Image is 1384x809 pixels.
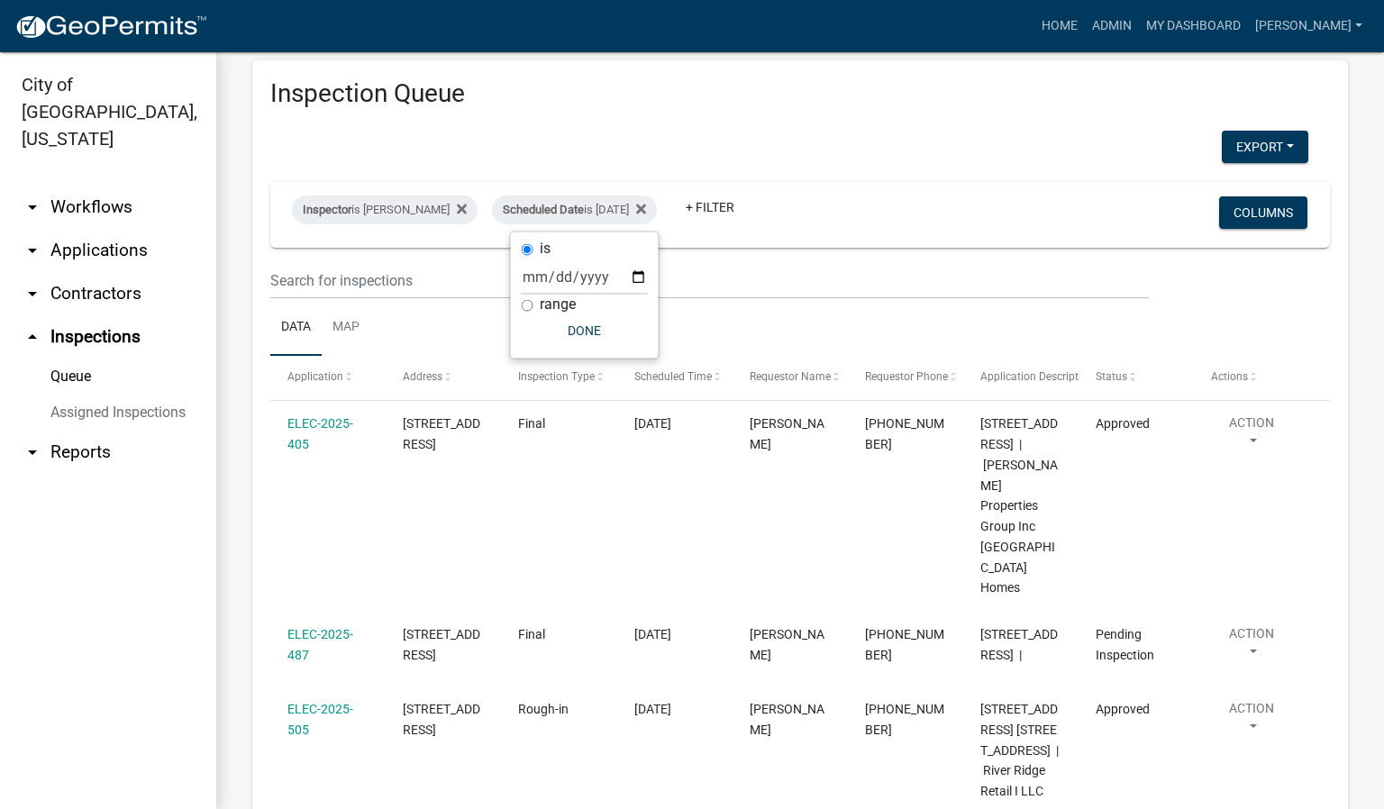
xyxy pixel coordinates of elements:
[1034,9,1085,43] a: Home
[518,702,569,716] span: Rough-in
[22,283,43,305] i: arrow_drop_down
[270,78,1330,109] h3: Inspection Queue
[616,356,732,399] datatable-header-cell: Scheduled Time
[865,627,944,662] span: 502-544-0419
[1139,9,1248,43] a: My Dashboard
[1211,699,1292,744] button: Action
[1211,370,1248,383] span: Actions
[865,416,944,451] span: 502-616-5598
[1211,414,1292,459] button: Action
[1222,131,1308,163] button: Export
[503,203,584,216] span: Scheduled Date
[1096,416,1150,431] span: Approved
[518,627,545,641] span: Final
[750,627,824,662] span: David Wooten
[980,370,1094,383] span: Application Description
[634,370,712,383] span: Scheduled Time
[634,414,715,434] div: [DATE]
[522,314,648,347] button: Done
[386,356,501,399] datatable-header-cell: Address
[1211,624,1292,669] button: Action
[1096,702,1150,716] span: Approved
[540,241,551,256] label: is
[634,624,715,645] div: [DATE]
[1248,9,1370,43] a: [PERSON_NAME]
[287,702,353,737] a: ELEC-2025-505
[270,299,322,357] a: Data
[1079,356,1194,399] datatable-header-cell: Status
[287,627,353,662] a: ELEC-2025-487
[671,191,749,223] a: + Filter
[403,702,480,737] span: 430 PATROL RD
[750,702,824,737] span: AARON
[22,441,43,463] i: arrow_drop_down
[963,356,1079,399] datatable-header-cell: Application Description
[22,326,43,348] i: arrow_drop_up
[1096,370,1127,383] span: Status
[634,699,715,720] div: [DATE]
[270,262,1149,299] input: Search for inspections
[292,195,478,224] div: is [PERSON_NAME]
[322,299,370,357] a: Map
[518,370,595,383] span: Inspection Type
[22,240,43,261] i: arrow_drop_down
[22,196,43,218] i: arrow_drop_down
[403,416,480,451] span: 5703 JENN WAY COURT
[501,356,616,399] datatable-header-cell: Inspection Type
[980,416,1058,595] span: 5703 JENN WAY COURT | Clayton Properties Group Inc dba Arbor Homes
[270,356,386,399] datatable-header-cell: Application
[518,416,545,431] span: Final
[750,416,824,451] span: TROY
[303,203,351,216] span: Inspector
[865,702,944,737] span: 502-210-8635
[540,297,576,312] label: range
[492,195,657,224] div: is [DATE]
[403,627,480,662] span: 3314 / A RIVERVIEW DRIVE
[1194,356,1309,399] datatable-header-cell: Actions
[750,370,831,383] span: Requestor Name
[865,370,948,383] span: Requestor Phone
[287,370,343,383] span: Application
[403,370,442,383] span: Address
[980,702,1059,798] span: 430 PATROL RD 430 Patrol Road | River Ridge Retail I LLC
[980,627,1058,662] span: 3314 / A RIVERVIEW DRIVE |
[732,356,847,399] datatable-header-cell: Requestor Name
[1096,627,1154,662] span: Pending Inspection
[1085,9,1139,43] a: Admin
[287,416,353,451] a: ELEC-2025-405
[848,356,963,399] datatable-header-cell: Requestor Phone
[1219,196,1307,229] button: Columns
